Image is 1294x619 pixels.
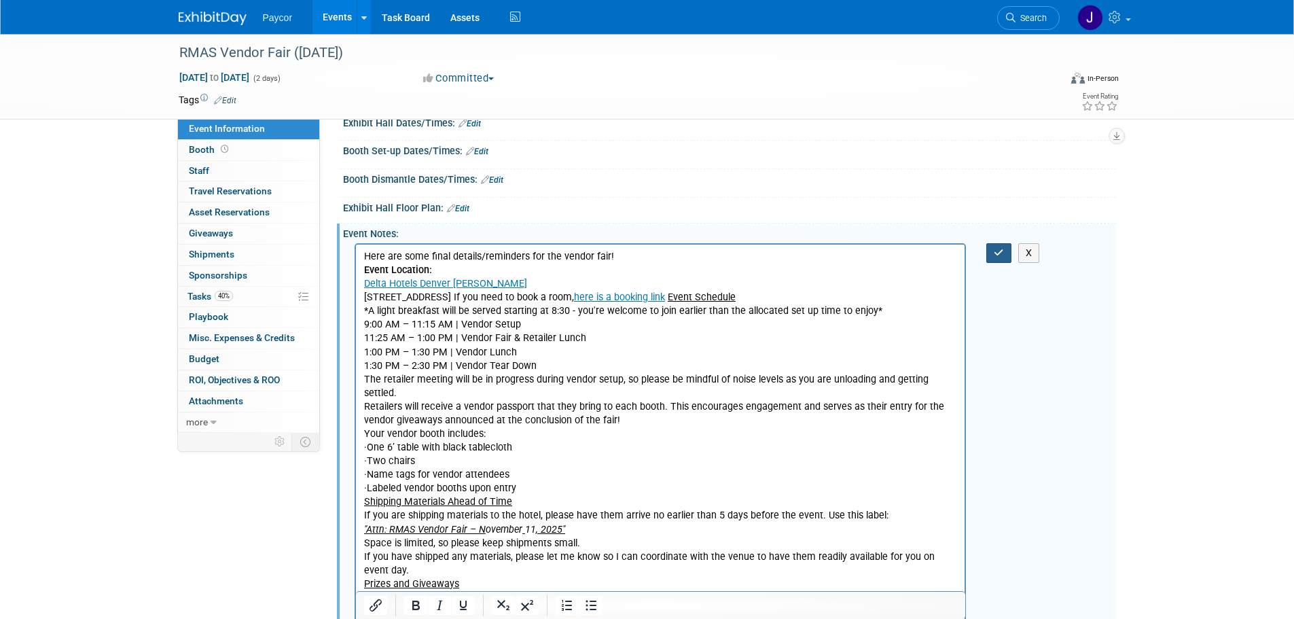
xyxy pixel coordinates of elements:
[492,596,515,615] button: Subscript
[541,347,547,359] b: T
[579,596,603,615] button: Bullet list
[428,596,451,615] button: Italic
[178,266,319,286] a: Sponsorships
[189,395,243,406] span: Attachments
[189,353,219,364] span: Budget
[178,370,319,391] a: ROI, Objectives & ROO
[178,287,319,307] a: Tasks40%
[178,307,319,328] a: Playbook
[1087,73,1119,84] div: In-Person
[980,71,1119,91] div: Event Format
[481,175,503,185] a: Edit
[178,119,319,139] a: Event Information
[179,93,236,107] td: Tags
[189,228,233,238] span: Giveaways
[215,291,233,301] span: 40%
[178,140,319,160] a: Booth
[218,144,231,154] span: Booth not reserved yet
[178,349,319,370] a: Budget
[418,71,499,86] button: Committed
[252,74,281,83] span: (2 days)
[1077,5,1103,31] img: Jenny Campbell
[187,291,233,302] span: Tasks
[16,538,244,550] a: [PERSON_NAME][EMAIL_ADDRESS][DOMAIN_NAME]
[58,361,85,372] b: , 2025
[189,144,231,155] span: Booth
[8,428,602,455] p: Thank you again for being part of this event! We truly appreciate your support and partnership. I...
[343,224,1116,241] div: Event Notes:
[556,596,579,615] button: Numbered list
[459,119,481,128] a: Edit
[343,113,1116,130] div: Exhibit Hall Dates/Times:
[178,161,319,181] a: Staff
[466,147,488,156] a: Edit
[547,347,581,359] b: hursday
[1081,93,1118,100] div: Event Rating
[404,596,427,615] button: Bold
[997,6,1060,30] a: Search
[189,332,295,343] span: Misc. Expenses & Credits
[214,96,236,105] a: Edit
[343,198,1116,215] div: Exhibit Hall Floor Plan:
[189,249,234,260] span: Shipments
[178,202,319,223] a: Asset Reservations
[53,361,58,372] b: 6
[208,72,221,83] span: to
[179,12,247,25] img: ExhibitDay
[178,224,319,244] a: Giveaways
[179,71,250,84] span: [DATE] [DATE]
[178,245,319,265] a: Shipments
[8,388,73,400] u: Day-of Contact
[516,596,539,615] button: Superscript
[189,311,228,322] span: Playbook
[452,596,475,615] button: Underline
[186,417,208,427] span: more
[343,169,1116,187] div: Booth Dismantle Dates/Times:
[189,185,272,196] span: Travel Reservations
[178,181,319,202] a: Travel Reservations
[189,123,265,134] span: Event Information
[178,328,319,349] a: Misc. Expenses & Credits
[189,165,209,176] span: Staff
[343,141,1116,158] div: Booth Set-up Dates/Times:
[8,551,602,565] p: c: 970.590.1520
[8,537,602,551] p: e:
[189,270,247,281] span: Sponsorships
[1018,243,1040,263] button: X
[1071,73,1085,84] img: Format-Inperson.png
[8,401,602,428] p: To help us plan ahead, please reply with the names and emails of the team members attending from ...
[8,456,602,470] p: Sincerely,
[268,433,292,450] td: Personalize Event Tab Strip
[189,207,270,217] span: Asset Reservations
[8,497,83,509] b: [PERSON_NAME]
[364,596,387,615] button: Insert/edit link
[8,525,215,536] a: RMAS, C/[PERSON_NAME] Lumber & Hardware
[189,374,280,385] span: ROI, Objectives & ROO
[178,412,319,433] a: more
[175,41,1039,65] div: RMAS Vendor Fair ([DATE])
[1016,13,1047,23] span: Search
